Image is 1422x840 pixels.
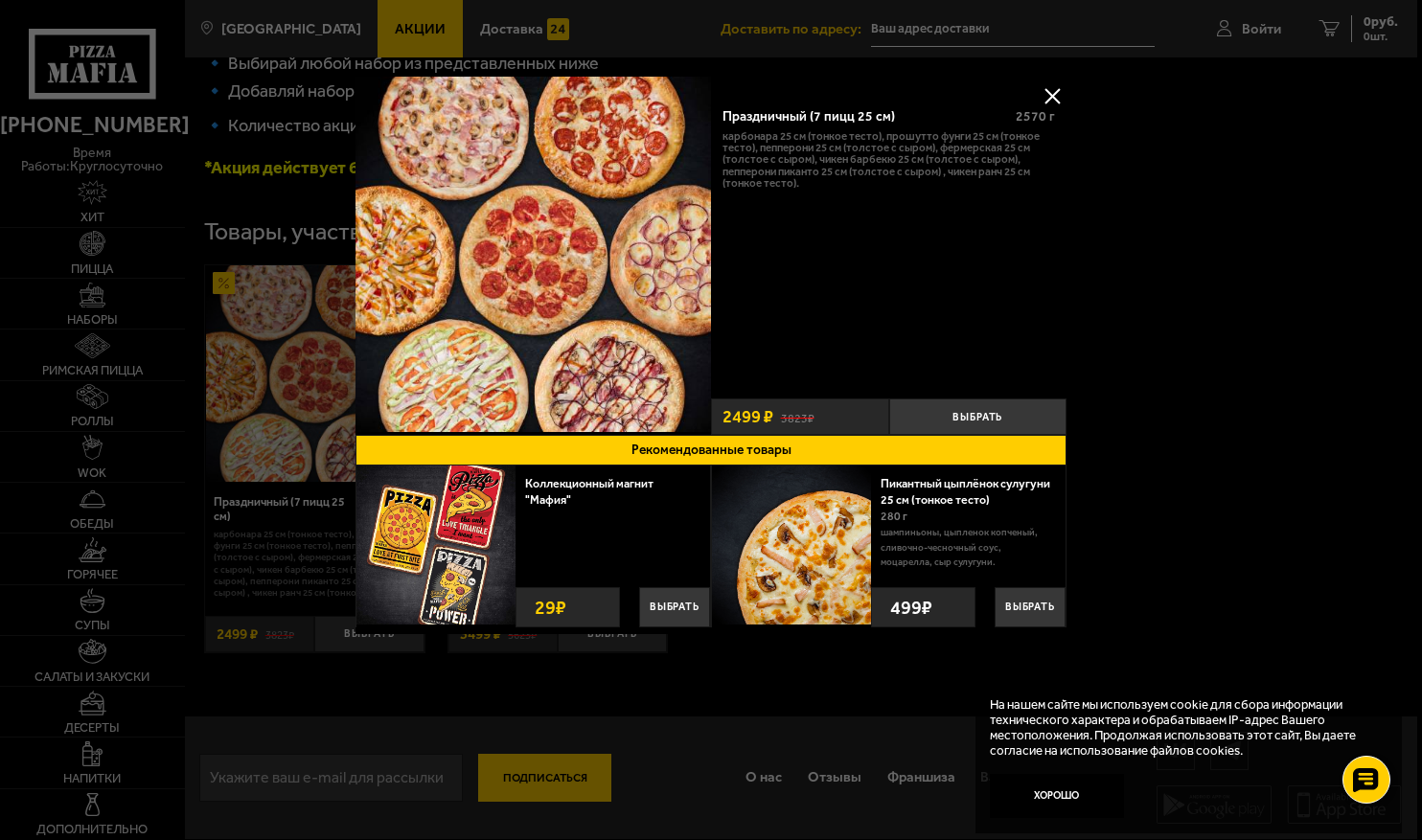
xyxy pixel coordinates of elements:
span: 2499 ₽ [722,408,773,426]
strong: 29 ₽ [530,588,571,626]
div: Праздничный (7 пицц 25 см) [722,109,1003,125]
button: Выбрать [995,587,1066,627]
img: Праздничный (7 пицц 25 см) [355,77,711,432]
s: 3823 ₽ [781,409,814,424]
span: 2570 г [1016,108,1055,125]
strong: 499 ₽ [885,588,937,626]
a: Пикантный цыплёнок сулугуни 25 см (тонкое тесто) [881,476,1050,507]
button: Выбрать [639,587,710,627]
button: Выбрать [889,398,1067,435]
a: Праздничный (7 пицц 25 см) [355,77,711,435]
p: шампиньоны, цыпленок копченый, сливочно-чесночный соус, моцарелла, сыр сулугуни. [881,526,1051,570]
p: На нашем сайте мы используем cookie для сбора информации технического характера и обрабатываем IP... [990,698,1375,760]
span: 280 г [881,510,907,523]
button: Рекомендованные товары [355,435,1066,465]
a: Коллекционный магнит "Мафия" [525,476,654,507]
p: Карбонара 25 см (тонкое тесто), Прошутто Фунги 25 см (тонкое тесто), Пепперони 25 см (толстое с с... [722,130,1056,190]
button: Хорошо [990,774,1123,818]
